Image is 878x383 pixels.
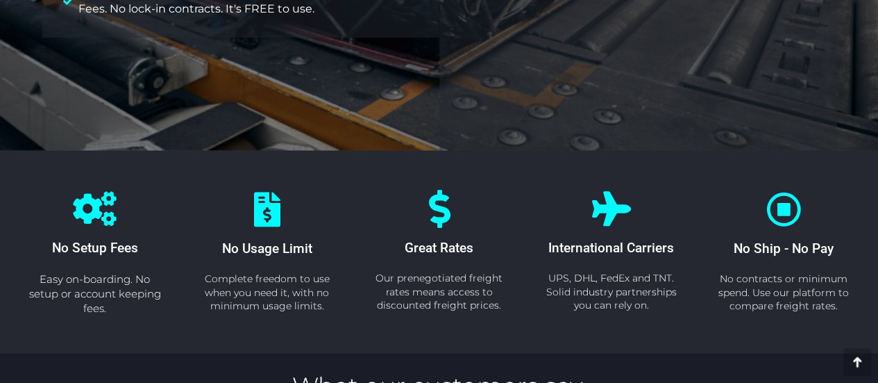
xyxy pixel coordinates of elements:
span: No Ship - No Pay [734,241,834,256]
span: No Usage Limit [222,241,312,256]
span: International Carriers [548,240,674,256]
span: Great Rates [405,240,473,256]
p: No contracts or minimum spend. Use our platform to compare freight rates. [715,272,852,313]
p: UPS, DHL, FedEx and TNT. Solid industry partnerships you can rely on. [542,272,681,313]
p: Easy on-boarding. No setup or account keeping fees. [26,272,164,316]
span: No Setup Fees [52,240,138,256]
p: Complete freedom to use when you need it, with no minimum usage limits. [199,272,336,313]
p: Our prenegotiated freight rates means access to discounted freight prices. [370,272,509,313]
